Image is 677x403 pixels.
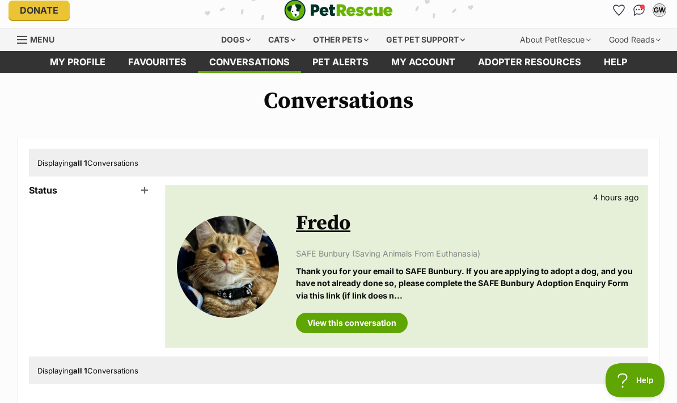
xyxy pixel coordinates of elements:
p: 4 hours ago [593,191,639,203]
header: Status [29,185,154,195]
a: Favourites [610,1,628,19]
div: Good Reads [601,28,668,51]
a: View this conversation [296,313,408,333]
button: My account [650,1,668,19]
a: Help [593,51,638,73]
strong: all 1 [73,158,87,167]
p: Thank you for your email to SAFE Bunbury. If you are applying to adopt a dog, and you have not al... [296,265,636,301]
img: Fredo [177,216,279,318]
a: Adopter resources [467,51,593,73]
span: Displaying Conversations [37,158,138,167]
img: chat-41dd97257d64d25036548639549fe6c8038ab92f7586957e7f3b1b290dea8141.svg [633,5,645,16]
div: Cats [260,28,303,51]
ul: Account quick links [610,1,668,19]
iframe: Help Scout Beacon - Open [606,363,666,397]
strong: all 1 [73,366,87,375]
a: Favourites [117,51,198,73]
div: Get pet support [378,28,473,51]
a: My account [380,51,467,73]
a: My profile [39,51,117,73]
a: Menu [17,28,62,49]
a: Pet alerts [301,51,380,73]
a: Fredo [296,211,350,236]
div: Dogs [213,28,259,51]
div: About PetRescue [512,28,599,51]
span: Menu [30,35,54,44]
a: Donate [9,1,70,20]
div: Other pets [305,28,376,51]
a: conversations [198,51,301,73]
div: GW [654,5,665,16]
a: Conversations [630,1,648,19]
span: Displaying Conversations [37,366,138,375]
p: SAFE Bunbury (Saving Animals From Euthanasia) [296,247,636,259]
